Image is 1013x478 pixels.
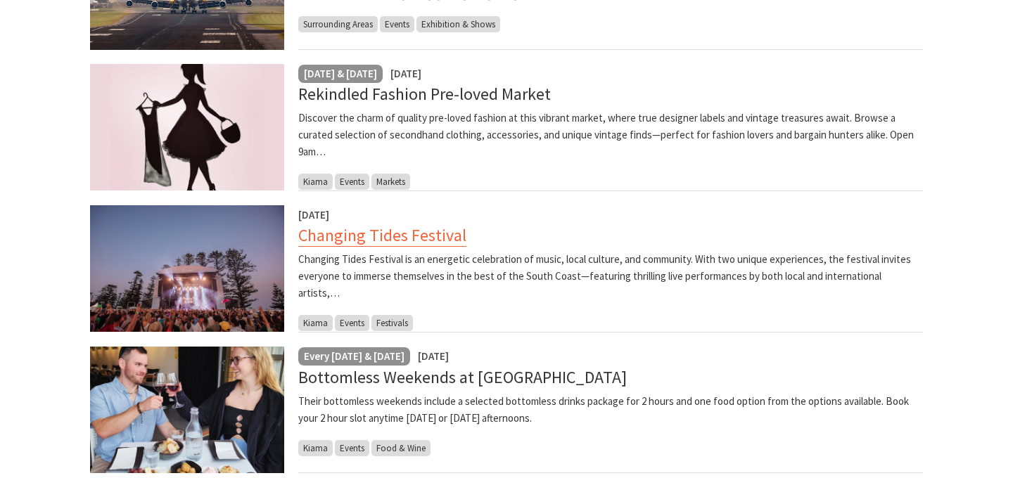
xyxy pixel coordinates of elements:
span: [DATE] [390,67,421,80]
span: Markets [371,174,410,190]
a: Bottomless Weekends at [GEOGRAPHIC_DATA] [298,366,627,388]
p: Changing Tides Festival is an energetic celebration of music, local culture, and community. With ... [298,251,923,302]
img: Changing Tides Main Stage [90,205,284,332]
span: [DATE] [418,349,449,363]
span: [DATE] [298,208,329,221]
p: Every [DATE] & [DATE] [304,348,404,365]
span: Events [380,16,414,32]
span: Festivals [371,315,413,331]
span: Events [335,440,369,456]
span: Exhibition & Shows [416,16,500,32]
span: Food & Wine [371,440,431,456]
p: Their bottomless weekends include a selected bottomless drinks package for 2 hours and one food o... [298,393,923,427]
a: Rekindled Fashion Pre-loved Market [298,83,551,105]
a: Changing Tides Festival [298,224,466,247]
span: Events [335,315,369,331]
p: Discover the charm of quality pre-loved fashion at this vibrant market, where true designer label... [298,110,923,160]
span: Events [335,174,369,190]
span: Kiama [298,174,333,190]
img: fashion [90,64,284,190]
p: [DATE] & [DATE] [304,65,377,82]
span: Kiama [298,440,333,456]
img: Couple dining with wine and grazing board laughing [90,347,284,473]
span: Surrounding Areas [298,16,378,32]
span: Kiama [298,315,333,331]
